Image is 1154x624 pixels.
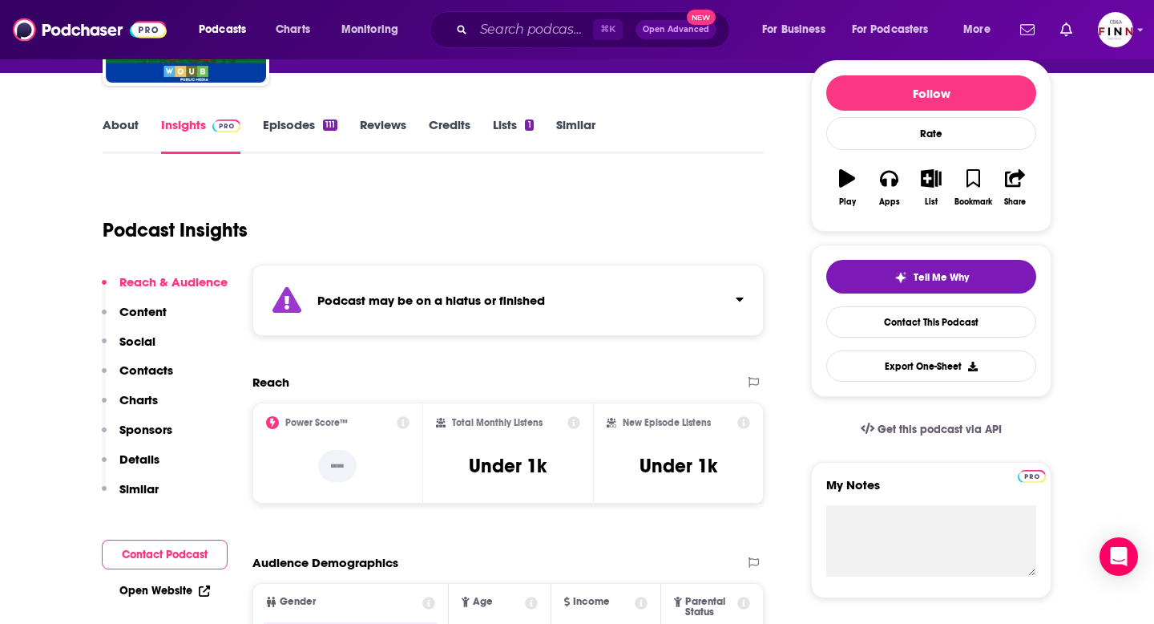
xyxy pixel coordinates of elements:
span: Open Advanced [643,26,709,34]
button: Content [102,304,167,334]
a: Get this podcast via API [848,410,1015,449]
button: Charts [102,392,158,422]
div: 111 [323,120,337,131]
img: Podchaser Pro [1018,470,1046,483]
img: Podchaser - Follow, Share and Rate Podcasts [13,14,167,45]
button: Play [826,159,868,217]
p: Details [119,452,159,467]
p: Reach & Audience [119,274,228,290]
button: Export One-Sheet [826,350,1036,382]
div: Rate [826,117,1036,150]
span: Age [473,597,493,607]
button: Sponsors [102,422,172,452]
a: Lists1 [493,117,533,154]
button: Show profile menu [1098,12,1133,47]
button: Reach & Audience [102,274,228,304]
a: Show notifications dropdown [1054,16,1079,43]
button: Similar [102,481,159,511]
button: Contact Podcast [102,540,228,569]
div: Share [1004,197,1026,207]
img: User Profile [1098,12,1133,47]
button: open menu [952,17,1011,43]
span: ⌘ K [593,19,623,40]
div: Search podcasts, credits, & more... [445,11,745,48]
h1: Podcast Insights [103,218,248,242]
label: My Notes [826,477,1036,505]
button: Share [995,159,1036,217]
a: InsightsPodchaser Pro [161,117,240,154]
span: Podcasts [199,18,246,41]
span: Monitoring [341,18,398,41]
h2: Reach [252,375,289,390]
button: Open AdvancedNew [636,20,716,39]
img: tell me why sparkle [894,271,907,284]
h3: Under 1k [469,454,547,478]
button: open menu [330,17,419,43]
input: Search podcasts, credits, & more... [474,17,593,43]
a: Pro website [1018,468,1046,483]
div: Play [839,197,856,207]
p: Contacts [119,363,173,378]
p: Social [119,334,155,349]
button: Details [102,452,159,481]
div: Apps [879,197,900,207]
p: Charts [119,392,158,407]
p: -- [318,450,357,482]
button: Bookmark [952,159,994,217]
a: Open Website [119,584,210,598]
p: Sponsors [119,422,172,437]
button: Follow [826,75,1036,111]
img: Podchaser Pro [212,120,240,132]
section: Click to expand status details [252,265,764,336]
a: About [103,117,139,154]
h2: Power Score™ [285,417,348,428]
div: Bookmark [954,197,992,207]
div: Open Intercom Messenger [1100,537,1138,576]
button: open menu [751,17,845,43]
button: tell me why sparkleTell Me Why [826,260,1036,294]
span: Get this podcast via API [878,423,1002,436]
div: List [925,197,938,207]
span: Income [573,597,610,607]
button: open menu [841,17,952,43]
button: List [910,159,952,217]
div: 1 [525,120,533,131]
h2: New Episode Listens [623,417,711,428]
span: Gender [280,597,316,607]
a: Charts [265,17,320,43]
p: Content [119,304,167,319]
span: For Business [762,18,825,41]
a: Reviews [360,117,406,154]
a: Credits [429,117,470,154]
h2: Total Monthly Listens [452,417,543,428]
h3: Under 1k [640,454,717,478]
span: Tell Me Why [914,271,969,284]
span: New [687,10,716,25]
button: Apps [868,159,910,217]
span: Parental Status [685,597,735,618]
button: Contacts [102,363,173,392]
span: More [963,18,991,41]
a: Show notifications dropdown [1014,16,1041,43]
strong: Podcast may be on a hiatus or finished [317,293,545,308]
button: Social [102,334,155,363]
span: For Podcasters [852,18,929,41]
a: Contact This Podcast [826,306,1036,338]
h2: Audience Demographics [252,555,398,570]
p: Similar [119,481,159,496]
button: open menu [188,17,267,43]
span: Charts [276,18,310,41]
span: Logged in as FINNMadison [1098,12,1133,47]
a: Episodes111 [263,117,337,154]
a: Similar [556,117,595,154]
